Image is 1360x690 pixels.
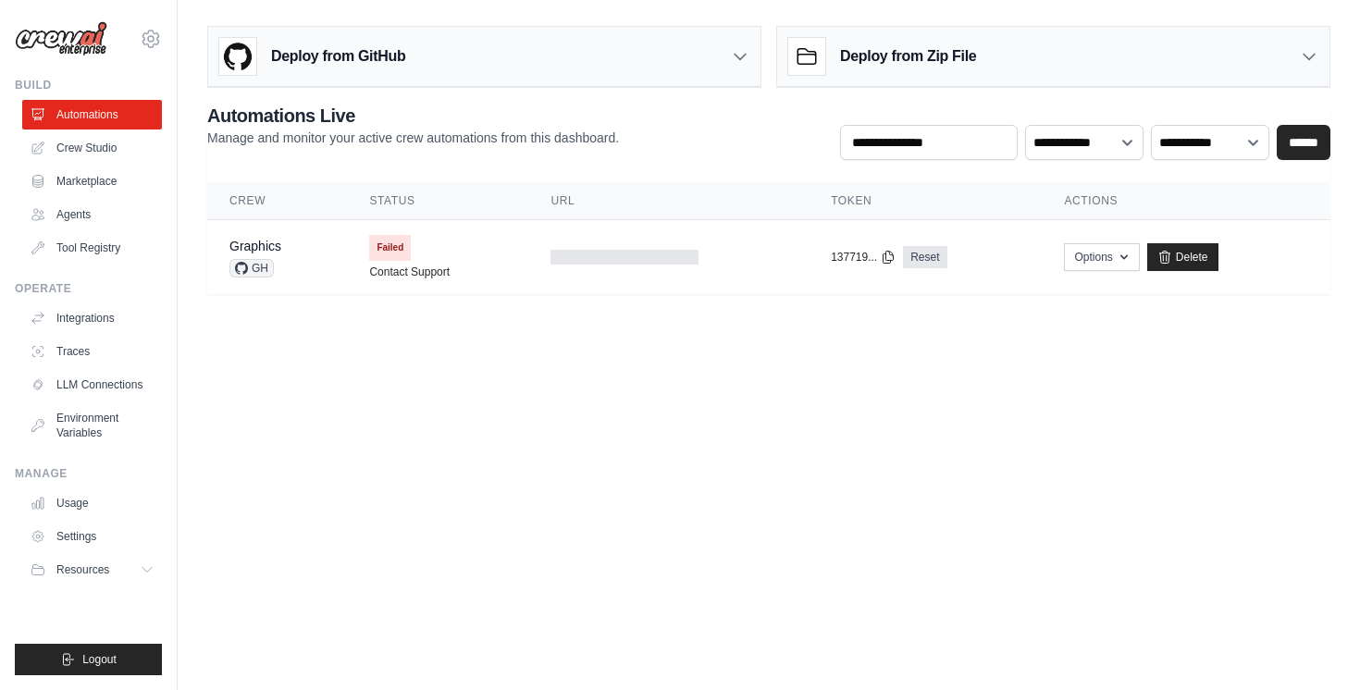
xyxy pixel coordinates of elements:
[229,239,281,253] a: Graphics
[56,562,109,577] span: Resources
[903,246,946,268] a: Reset
[22,370,162,400] a: LLM Connections
[840,45,976,68] h3: Deploy from Zip File
[207,129,619,147] p: Manage and monitor your active crew automations from this dashboard.
[528,182,809,220] th: URL
[809,182,1042,220] th: Token
[1147,243,1218,271] a: Delete
[22,555,162,585] button: Resources
[22,337,162,366] a: Traces
[15,281,162,296] div: Operate
[229,259,274,277] span: GH
[15,644,162,675] button: Logout
[1064,243,1139,271] button: Options
[22,200,162,229] a: Agents
[15,21,107,56] img: Logo
[369,265,450,279] a: Contact Support
[22,166,162,196] a: Marketplace
[22,233,162,263] a: Tool Registry
[22,303,162,333] a: Integrations
[22,100,162,129] a: Automations
[22,403,162,448] a: Environment Variables
[219,38,256,75] img: GitHub Logo
[347,182,528,220] th: Status
[271,45,405,68] h3: Deploy from GitHub
[15,466,162,481] div: Manage
[207,182,347,220] th: Crew
[15,78,162,92] div: Build
[1042,182,1330,220] th: Actions
[207,103,619,129] h2: Automations Live
[22,488,162,518] a: Usage
[82,652,117,667] span: Logout
[22,133,162,163] a: Crew Studio
[831,250,896,265] button: 137719...
[369,235,411,261] span: Failed
[22,522,162,551] a: Settings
